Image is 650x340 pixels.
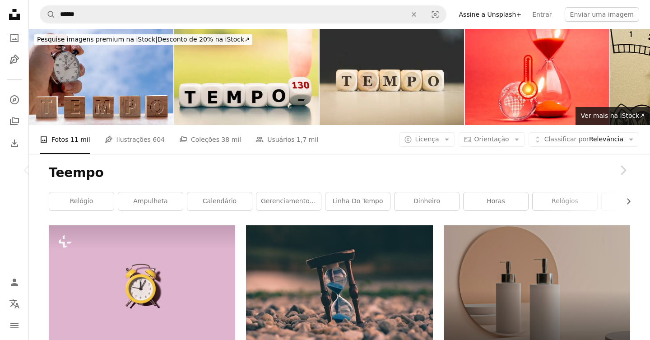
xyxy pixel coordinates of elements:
a: Ver mais na iStock↗ [576,107,650,125]
a: ampulheta [118,192,183,210]
button: Limpar [404,6,424,23]
a: Linha do tempo [325,192,390,210]
a: dinheiro [395,192,459,210]
a: Relógios [533,192,597,210]
span: 38 mil [221,135,241,144]
button: Pesquisa visual [424,6,446,23]
button: Idioma [5,295,23,313]
a: Usuários 1,7 mil [255,125,318,154]
button: Licença [399,132,455,147]
a: Pesquise imagens premium na iStock|Desconto de 20% na iStock↗ [29,29,258,51]
button: Pesquise na Unsplash [40,6,56,23]
img: Conceito de aquecimento global e mudanças climáticas. Termômetro de clima quente com seta no símb... [465,29,609,125]
a: Entrar [527,7,557,22]
a: Fotos [5,29,23,47]
a: Próximo [596,127,650,214]
a: Horas [464,192,528,210]
a: Ilustrações [5,51,23,69]
a: calendário [187,192,252,210]
span: Desconto de 20% na iStock ↗ [37,36,250,43]
span: 604 [153,135,165,144]
a: Coleções 38 mil [179,125,241,154]
a: Assine a Unsplash+ [454,7,527,22]
span: Orientação [474,135,509,143]
button: Enviar uma imagem [565,7,639,22]
span: Pesquise imagens premium na iStock | [37,36,158,43]
a: Entrar / Cadastrar-se [5,273,23,291]
span: Ver mais na iStock ↗ [581,112,645,119]
a: relógio [49,192,114,210]
a: Coleções [5,112,23,130]
span: Relevância [544,135,623,144]
form: Pesquise conteúdo visual em todo o site [40,5,446,23]
h1: Teempo [49,165,630,181]
a: Explorar [5,91,23,109]
button: Menu [5,317,23,335]
span: Classificar por [544,135,589,143]
a: Ilustrações 604 [105,125,165,154]
a: Gerenciamento de tempo [256,192,321,210]
span: Licença [415,135,439,143]
img: A palavra tempo em português do Brasil escrita em dados de madeira. Fundo preto. [320,29,464,125]
img: Símbolo para um limite de velocidade de 130 quilômetros por hora na Autobahn alemã. [174,29,319,125]
a: um despertador amarelo em um fundo cor-de-rosa [49,283,235,291]
button: Classificar porRelevância [529,132,639,147]
span: 1,7 mil [297,135,318,144]
img: cubos de madeira com a palavra tempo, com um cronômetro no fundo. Tradução: tempo, em português [29,29,173,125]
button: Orientação [459,132,525,147]
a: foto de foco seletivo de ampulheta marrom e azul em pedras [246,283,432,291]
